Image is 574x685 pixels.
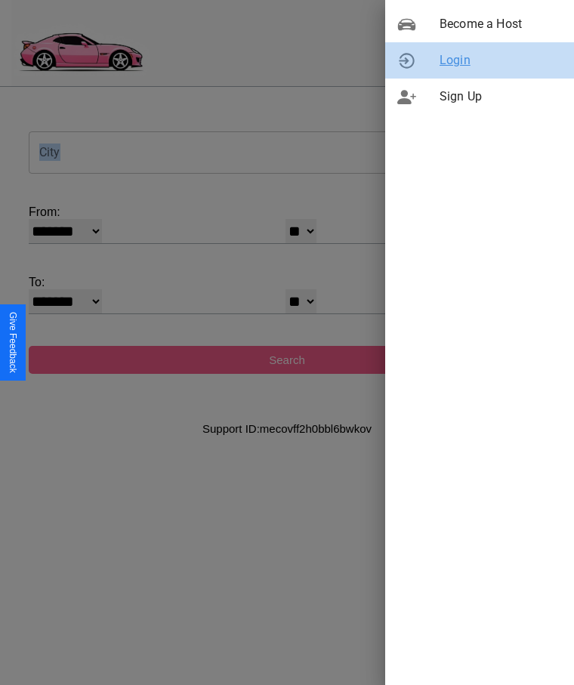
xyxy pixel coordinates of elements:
[440,51,562,69] span: Login
[440,88,562,106] span: Sign Up
[8,312,18,373] div: Give Feedback
[385,79,574,115] div: Sign Up
[385,6,574,42] div: Become a Host
[385,42,574,79] div: Login
[440,15,562,33] span: Become a Host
